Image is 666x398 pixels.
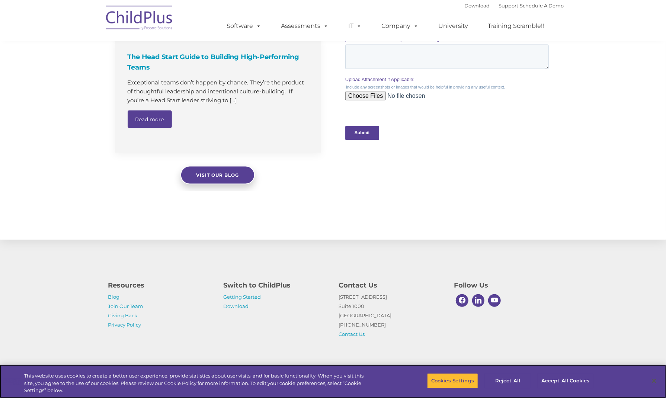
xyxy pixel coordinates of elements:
a: Visit our blog [180,166,255,184]
a: IT [341,19,369,33]
a: Join Our Team [108,303,143,309]
span: Last name [103,49,126,55]
a: Software [219,19,269,33]
span: Visit our blog [196,173,239,178]
a: Giving Back [108,312,137,318]
button: Close [646,373,662,389]
a: Privacy Policy [108,322,141,328]
p: Exceptional teams don’t happen by chance. They’re the product of thoughtful leadership and intent... [128,78,310,105]
h4: Resources [108,280,212,291]
img: ChildPlus by Procare Solutions [102,0,177,38]
a: Youtube [486,292,503,309]
a: Facebook [454,292,470,309]
h4: Contact Us [339,280,443,291]
button: Reject All [484,373,531,389]
button: Cookies Settings [427,373,478,389]
div: This website uses cookies to create a better user experience, provide statistics about user visit... [24,372,366,394]
button: Accept All Cookies [537,373,593,389]
a: Support [499,3,518,9]
a: Read more [128,110,172,128]
h4: Switch to ChildPlus [223,280,327,291]
a: University [431,19,476,33]
a: Getting Started [223,294,261,300]
a: Contact Us [339,331,365,337]
h4: Follow Us [454,280,558,291]
a: Company [374,19,426,33]
a: Download [223,303,249,309]
font: | [464,3,564,9]
a: Download [464,3,490,9]
h4: The Head Start Guide to Building High-Performing Teams [128,52,310,73]
span: Phone number [103,80,135,85]
a: Linkedin [470,292,487,309]
a: Training Scramble!! [480,19,551,33]
a: Blog [108,294,119,300]
a: Assessments [273,19,336,33]
a: Schedule A Demo [520,3,564,9]
p: [STREET_ADDRESS] Suite 1000 [GEOGRAPHIC_DATA] [PHONE_NUMBER] [339,292,443,339]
